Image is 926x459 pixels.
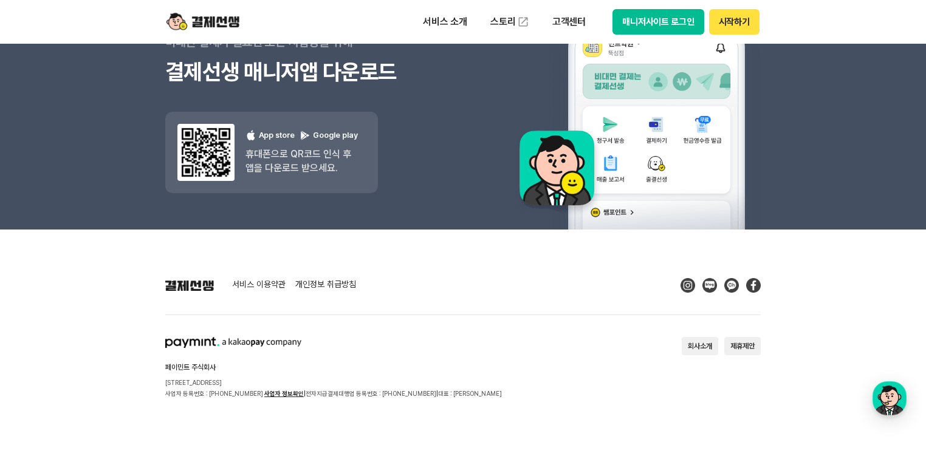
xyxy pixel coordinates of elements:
a: 사업자 정보확인 [264,390,304,397]
span: 대화 [111,348,126,358]
img: 외부 도메인 오픈 [517,16,529,28]
img: Facebook [746,278,761,293]
img: 앱 다운도르드 qr [177,124,235,181]
h3: 결제선생 매니저앱 다운로드 [165,57,463,87]
button: 회사소개 [682,337,718,355]
img: Blog [702,278,717,293]
a: 설정 [157,329,233,359]
p: 서비스 소개 [414,11,476,33]
a: 개인정보 취급방침 [295,280,356,291]
span: | [436,390,438,397]
a: 홈 [4,329,80,359]
img: 구글 플레이 로고 [300,130,310,141]
img: 결제선생 로고 [165,280,214,291]
p: 고객센터 [544,11,594,33]
span: | [304,390,306,397]
span: 설정 [188,347,202,357]
p: 휴대폰으로 QR코드 인식 후 앱을 다운로드 받으세요. [245,147,358,175]
p: Google play [300,130,358,141]
img: Instagram [681,278,695,293]
h2: 페이민트 주식회사 [165,364,502,371]
p: 사업자 등록번호 : [PHONE_NUMBER] 전자지급결제대행업 등록번호 : [PHONE_NUMBER] 대표 : [PERSON_NAME] [165,388,502,399]
img: 애플 로고 [245,130,256,141]
a: 서비스 이용약관 [232,280,286,291]
img: logo [166,10,239,33]
button: 매니저사이트 로그인 [612,9,704,35]
img: paymint logo [165,337,301,348]
span: 홈 [38,347,46,357]
p: App store [245,130,295,141]
button: 시작하기 [709,9,760,35]
img: Kakao Talk [724,278,739,293]
a: 스토리 [482,10,538,34]
button: 제휴제안 [724,337,761,355]
p: [STREET_ADDRESS] [165,377,502,388]
a: 대화 [80,329,157,359]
